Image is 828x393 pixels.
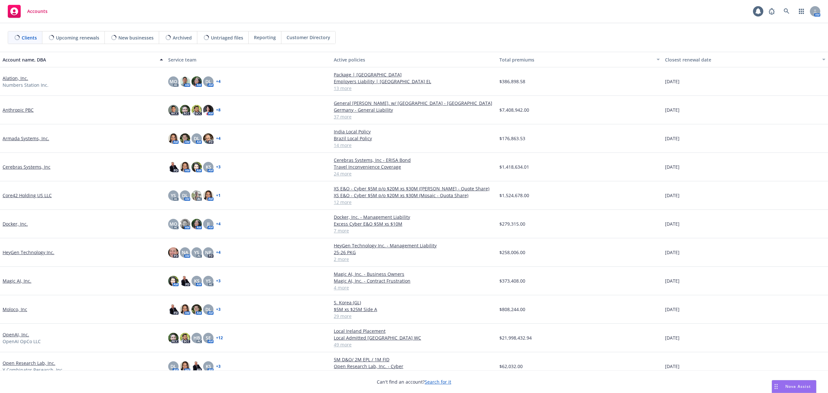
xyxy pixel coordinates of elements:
span: Accounts [27,9,48,14]
a: 2 more [334,256,494,263]
span: [DATE] [665,249,680,256]
a: Magic AI, Inc. - Business Owners [334,271,494,277]
span: Numbers Station Inc. [3,82,49,88]
span: [DATE] [665,306,680,313]
span: $386,898.58 [499,78,525,85]
span: YS [206,277,211,284]
a: 4 more [334,284,494,291]
a: Search for it [425,379,451,385]
a: General [PERSON_NAME]. w/ [GEOGRAPHIC_DATA] - [GEOGRAPHIC_DATA] [334,100,494,107]
a: Excess Cyber E&O $5M xs $10M [334,220,494,227]
a: Alation, Inc. [3,75,28,82]
a: + 4 [216,137,221,140]
a: HeyGen Technology Inc. [3,249,54,256]
span: NP [205,249,212,256]
a: 7 more [334,227,494,234]
span: [DATE] [665,135,680,142]
a: 29 more [334,313,494,320]
span: DL [170,363,176,370]
img: photo [191,304,202,315]
span: DL [194,135,200,142]
span: [DATE] [665,277,680,284]
a: Local Admitted [GEOGRAPHIC_DATA] WC [334,334,494,341]
a: 12 more [334,199,494,206]
a: XS E&O - Cyber $5M p/o $20M xs $30M ([PERSON_NAME] - Quote Share) [334,185,494,192]
span: $279,315.00 [499,220,525,227]
span: SE [206,334,211,341]
a: Package | [GEOGRAPHIC_DATA] [334,71,494,78]
img: photo [180,133,190,144]
span: Reporting [254,34,276,41]
img: photo [203,105,213,115]
img: photo [191,162,202,172]
span: Nova Assist [785,384,811,389]
img: photo [191,219,202,229]
a: + 4 [216,251,221,254]
a: Report a Bug [765,5,778,18]
span: DL [182,192,188,199]
span: MQ [169,220,177,227]
span: YS [194,249,199,256]
span: KS [206,363,211,370]
a: + 3 [216,279,221,283]
img: photo [203,190,213,201]
a: Anthropic PBC [3,107,34,113]
img: photo [203,133,213,144]
a: Search [780,5,793,18]
img: photo [180,219,190,229]
img: photo [168,333,179,343]
a: Local Ireland Placement [334,328,494,334]
span: Customer Directory [287,34,330,41]
img: photo [191,190,202,201]
a: Accounts [5,2,50,20]
span: Archived [173,34,192,41]
a: HeyGen Technology Inc. - Management Liability [334,242,494,249]
span: [DATE] [665,163,680,170]
a: Cerebras Systems, Inc - ERISA Bond [334,157,494,163]
span: $21,998,432.94 [499,334,532,341]
a: + 3 [216,165,221,169]
a: + 4 [216,80,221,84]
a: + 12 [216,336,223,340]
span: [DATE] [665,220,680,227]
span: [DATE] [665,363,680,370]
span: $808,244.00 [499,306,525,313]
a: Brazil Local Policy [334,135,494,142]
span: KS [206,163,211,170]
div: Drag to move [772,380,780,393]
a: 25-26 PKG [334,249,494,256]
a: + 3 [216,365,221,368]
a: Docker, Inc. - Management Liability [334,214,494,220]
img: photo [180,304,190,315]
div: Total premiums [499,56,653,63]
span: YS [171,192,176,199]
a: 5M D&O/ 2M EPL / 1M FID [334,356,494,363]
button: Service team [166,52,331,67]
a: Open Research Lab, Inc. - Cyber [334,363,494,370]
img: photo [180,76,190,87]
a: Germany - General Liability [334,107,494,113]
span: DL [205,306,211,313]
a: Core42 Holding US LLC [3,192,52,199]
span: NA [182,249,188,256]
span: [DATE] [665,107,680,113]
div: Account name, DBA [3,56,156,63]
a: 49 more [334,341,494,348]
span: HB [193,334,200,341]
span: Upcoming renewals [56,34,99,41]
a: Moloco, Inc [3,306,27,313]
span: New businesses [118,34,154,41]
img: photo [180,162,190,172]
span: Clients [22,34,37,41]
span: $176,863.53 [499,135,525,142]
span: KS [194,277,200,284]
button: Total premiums [497,52,662,67]
a: $5M xs $25M Side A [334,306,494,313]
span: $258,006.00 [499,249,525,256]
img: photo [168,133,179,144]
a: + 8 [216,108,221,112]
button: Nova Assist [772,380,816,393]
